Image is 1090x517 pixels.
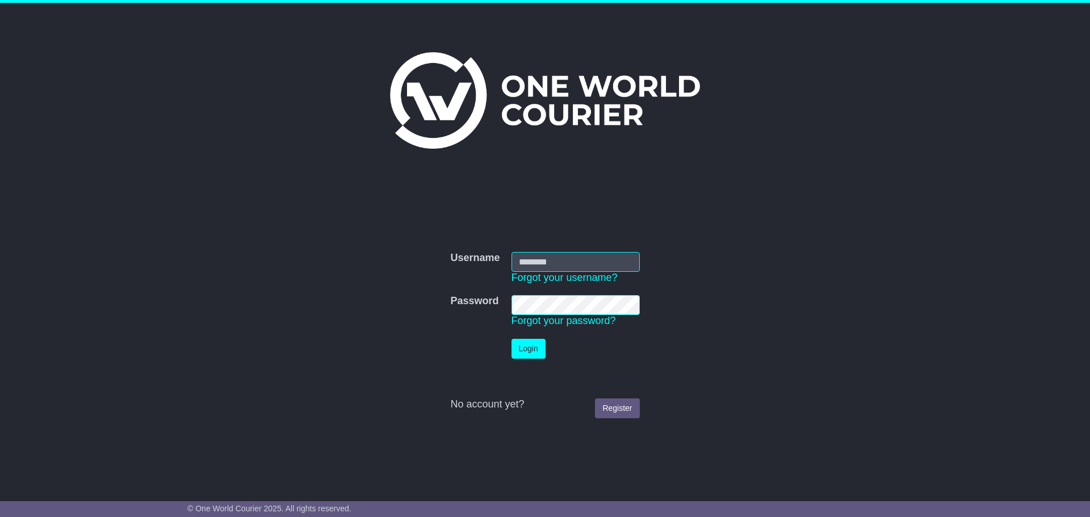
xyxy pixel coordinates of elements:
a: Forgot your username? [512,272,618,283]
a: Register [595,398,639,418]
img: One World [390,52,700,149]
a: Forgot your password? [512,315,616,326]
button: Login [512,339,546,359]
span: © One World Courier 2025. All rights reserved. [187,504,351,513]
label: Password [450,295,498,308]
label: Username [450,252,500,264]
div: No account yet? [450,398,639,411]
